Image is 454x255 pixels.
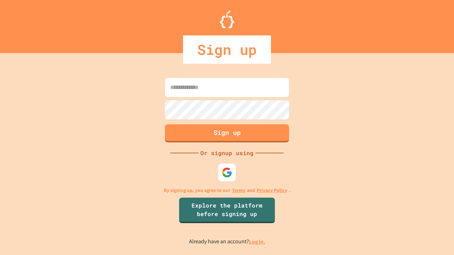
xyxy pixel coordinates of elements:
[257,187,287,194] a: Privacy Policy
[179,198,275,223] a: Explore the platform before signing up
[165,124,289,142] button: Sign up
[189,237,265,246] p: Already have an account?
[232,187,245,194] a: Terms
[222,167,232,178] img: google-icon.svg
[199,149,255,157] div: Or signup using
[249,238,265,245] a: Log in.
[164,187,290,194] p: By signing up, you agree to our and .
[183,35,271,64] div: Sign up
[220,11,234,28] img: Logo.svg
